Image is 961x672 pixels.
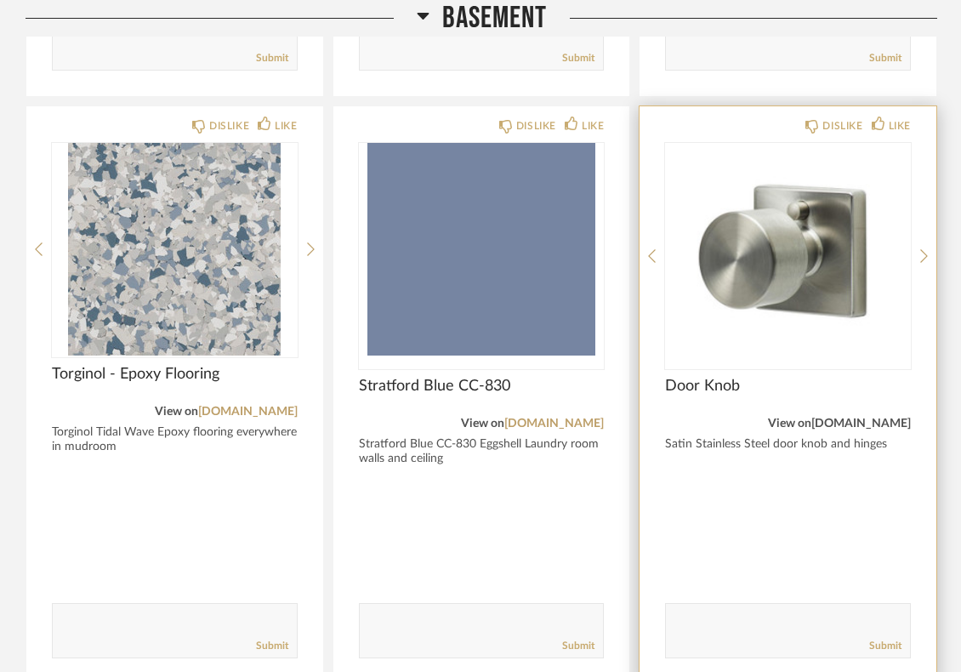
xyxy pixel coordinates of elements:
[52,365,298,384] span: Torginol - Epoxy Flooring
[665,143,911,356] img: undefined
[562,51,594,65] a: Submit
[275,117,297,134] div: LIKE
[665,143,911,356] div: 0
[359,437,605,466] div: Stratford Blue CC-830 Eggshell Laundry room walls and ceiling
[256,51,288,65] a: Submit
[889,117,911,134] div: LIKE
[665,377,911,396] span: Door Knob
[256,639,288,653] a: Submit
[665,437,911,452] div: Satin Stainless Steel door knob and hinges
[869,51,901,65] a: Submit
[811,418,911,430] a: [DOMAIN_NAME]
[359,143,605,356] div: 0
[822,117,862,134] div: DISLIKE
[562,639,594,653] a: Submit
[198,406,298,418] a: [DOMAIN_NAME]
[504,418,604,430] a: [DOMAIN_NAME]
[869,639,901,653] a: Submit
[359,377,605,396] span: Stratford Blue CC-830
[155,406,198,418] span: View on
[209,117,249,134] div: DISLIKE
[768,418,811,430] span: View on
[582,117,604,134] div: LIKE
[461,418,504,430] span: View on
[516,117,556,134] div: DISLIKE
[52,143,298,356] img: undefined
[359,143,605,356] img: undefined
[52,425,298,454] div: Torginol Tidal Wave Epoxy flooring everywhere in mudroom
